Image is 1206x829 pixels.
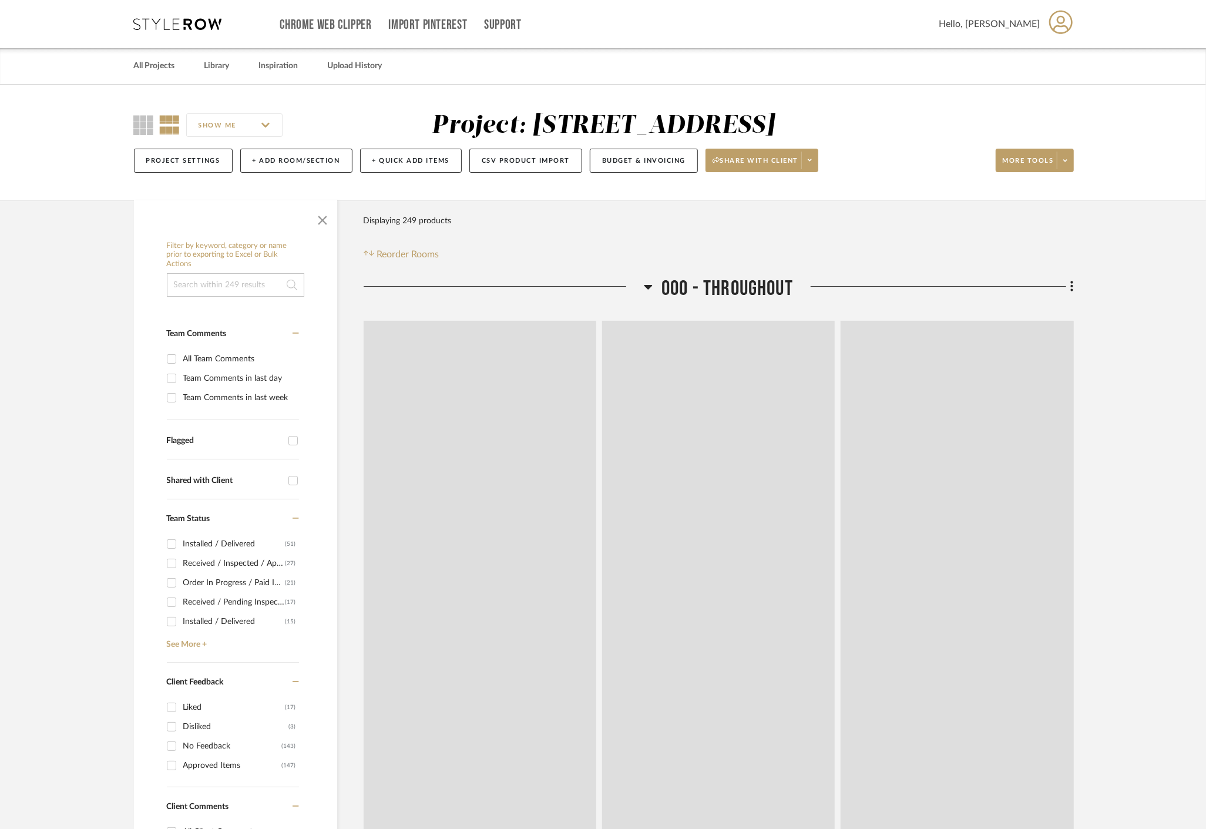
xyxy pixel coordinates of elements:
[204,58,230,74] a: Library
[183,698,285,717] div: Liked
[364,247,439,261] button: Reorder Rooms
[183,593,285,612] div: Received / Pending Inspection
[377,247,439,261] span: Reorder Rooms
[134,58,175,74] a: All Projects
[240,149,352,173] button: + Add Room/Section
[183,717,289,736] div: Disliked
[164,631,299,650] a: See More +
[167,476,283,486] div: Shared with Client
[167,241,304,269] h6: Filter by keyword, category or name prior to exporting to Excel or Bulk Actions
[183,554,285,573] div: Received / Inspected / Approved
[285,698,296,717] div: (17)
[183,369,296,388] div: Team Comments in last day
[183,612,285,631] div: Installed / Delivered
[311,206,334,230] button: Close
[939,17,1040,31] span: Hello, [PERSON_NAME]
[706,149,818,172] button: Share with client
[167,515,210,523] span: Team Status
[285,554,296,573] div: (27)
[289,717,296,736] div: (3)
[590,149,698,173] button: Budget & Invoicing
[996,149,1074,172] button: More tools
[183,535,285,553] div: Installed / Delivered
[259,58,298,74] a: Inspiration
[282,756,296,775] div: (147)
[167,678,224,686] span: Client Feedback
[285,535,296,553] div: (51)
[360,149,462,173] button: + Quick Add Items
[183,737,282,756] div: No Feedback
[167,436,283,446] div: Flagged
[280,20,372,30] a: Chrome Web Clipper
[713,156,798,174] span: Share with client
[167,803,229,811] span: Client Comments
[134,149,233,173] button: Project Settings
[183,756,282,775] div: Approved Items
[183,573,285,592] div: Order In Progress / Paid In Full w/ Freight, No Balance due
[388,20,467,30] a: Import Pinterest
[167,273,304,297] input: Search within 249 results
[364,209,452,233] div: Displaying 249 products
[285,612,296,631] div: (15)
[328,58,382,74] a: Upload History
[484,20,521,30] a: Support
[285,573,296,592] div: (21)
[183,350,296,368] div: All Team Comments
[183,388,296,407] div: Team Comments in last week
[661,276,793,301] span: 000 - THROUGHOUT
[282,737,296,756] div: (143)
[432,113,775,138] div: Project: [STREET_ADDRESS]
[1003,156,1054,174] span: More tools
[469,149,582,173] button: CSV Product Import
[285,593,296,612] div: (17)
[167,330,227,338] span: Team Comments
